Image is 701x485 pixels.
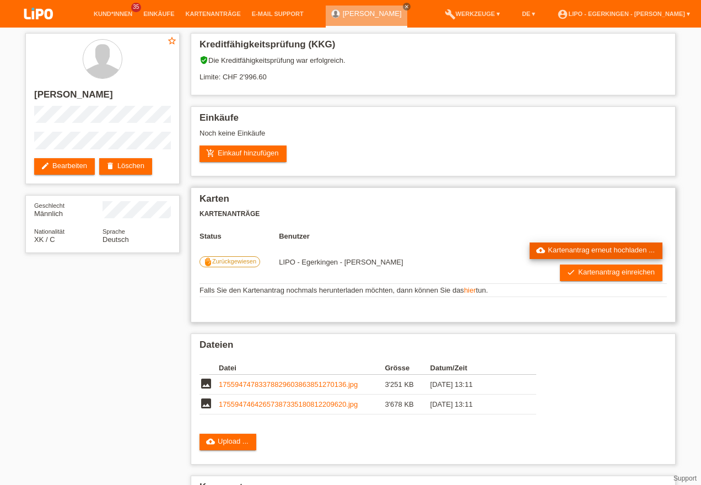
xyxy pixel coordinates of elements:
h2: Kreditfähigkeitsprüfung (KKG) [199,39,667,56]
span: Sprache [103,228,125,235]
a: editBearbeiten [34,158,95,175]
a: 17559474642657387335180812209620.jpg [219,400,358,408]
i: image [199,397,213,410]
td: 3'251 KB [385,375,430,395]
a: [PERSON_NAME] [343,9,402,18]
td: [DATE] 13:11 [430,375,521,395]
span: Nationalität [34,228,64,235]
a: 17559474783378829603863851270136.jpg [219,380,358,389]
td: Falls Sie den Kartenantrag nochmals herunterladen möchten, dann können Sie das tun. [199,284,667,297]
div: Die Kreditfähigkeitsprüfung war erfolgreich. Limite: CHF 2'996.60 [199,56,667,89]
span: Geschlecht [34,202,64,209]
span: 23.08.2025 [279,258,403,266]
span: Zurückgewiesen [212,258,256,265]
i: cloud_upload [206,437,215,446]
div: Männlich [34,201,103,218]
i: close [404,4,409,9]
h2: Dateien [199,339,667,356]
i: verified_user [199,56,208,64]
i: build [445,9,456,20]
td: 3'678 KB [385,395,430,414]
a: buildWerkzeuge ▾ [439,10,506,17]
th: Status [199,232,279,240]
th: Grösse [385,362,430,375]
i: edit [41,161,50,170]
i: delete [106,161,115,170]
a: deleteLöschen [99,158,152,175]
a: account_circleLIPO - Egerkingen - [PERSON_NAME] ▾ [552,10,695,17]
span: 35 [131,3,141,12]
h2: [PERSON_NAME] [34,89,171,106]
a: checkKartenantrag einreichen [560,265,662,281]
a: hier [464,286,476,294]
th: Datum/Zeit [430,362,521,375]
span: Deutsch [103,235,129,244]
th: Datei [219,362,385,375]
h2: Karten [199,193,667,210]
div: Noch keine Einkäufe [199,129,667,145]
i: account_circle [557,9,568,20]
i: star_border [167,36,177,46]
a: Kund*innen [88,10,138,17]
h3: Kartenanträge [199,210,667,218]
i: front_hand [203,257,212,266]
a: cloud_uploadKartenantrag erneut hochladen ... [530,242,662,259]
i: check [567,268,575,277]
a: star_border [167,36,177,47]
a: Kartenanträge [180,10,246,17]
a: Einkäufe [138,10,180,17]
a: E-Mail Support [246,10,309,17]
i: cloud_upload [536,246,545,255]
h2: Einkäufe [199,112,667,129]
td: [DATE] 13:11 [430,395,521,414]
i: add_shopping_cart [206,149,215,158]
a: Support [673,475,697,482]
span: Kosovo / C / 04.07.2004 [34,235,55,244]
a: LIPO pay [11,23,66,31]
i: image [199,377,213,390]
th: Benutzer [279,232,466,240]
a: close [403,3,411,10]
a: DE ▾ [516,10,541,17]
a: cloud_uploadUpload ... [199,434,256,450]
a: add_shopping_cartEinkauf hinzufügen [199,145,287,162]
